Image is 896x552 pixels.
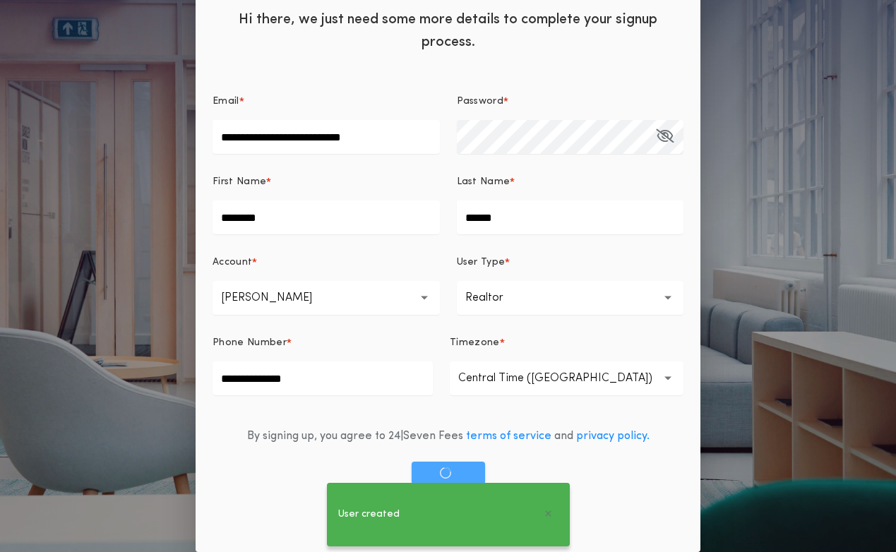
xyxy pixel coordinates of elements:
p: Realtor [465,289,526,306]
input: Email* [213,120,440,154]
p: Email [213,95,239,109]
div: By signing up, you agree to 24|Seven Fees and [247,428,650,445]
p: Timezone [450,336,500,350]
a: terms of service [466,431,551,442]
p: Account [213,256,252,270]
button: Realtor [457,281,684,315]
button: Password* [656,120,674,154]
button: Central Time ([GEOGRAPHIC_DATA]) [450,361,683,395]
input: Phone Number* [213,361,433,395]
span: User created [338,507,400,522]
p: Password [457,95,504,109]
p: [PERSON_NAME] [221,289,335,306]
p: User Type [457,256,506,270]
input: Password* [457,120,684,154]
p: First Name [213,175,266,189]
input: Last Name* [457,200,684,234]
p: Phone Number [213,336,287,350]
input: First Name* [213,200,440,234]
a: privacy policy. [576,431,650,442]
p: Central Time ([GEOGRAPHIC_DATA]) [458,370,675,387]
button: [PERSON_NAME] [213,281,440,315]
p: Last Name [457,175,510,189]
